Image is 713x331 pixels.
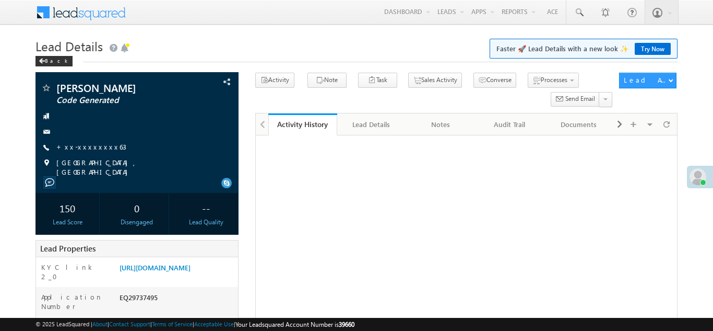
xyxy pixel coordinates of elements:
span: [GEOGRAPHIC_DATA], [GEOGRAPHIC_DATA] [56,158,220,177]
a: Activity History [268,113,337,135]
div: Back [35,56,73,66]
div: -- [177,198,235,218]
div: Lead Score [38,218,97,227]
div: 150 [38,198,97,218]
span: Code Generated [56,95,182,106]
button: Processes [528,73,579,88]
div: Documents [553,118,604,131]
span: Your Leadsquared Account Number is [235,321,354,328]
div: Notes [415,118,466,131]
a: Contact Support [109,321,150,327]
a: Audit Trail [476,113,544,135]
div: EQ29737495 [117,292,238,307]
button: Task [358,73,397,88]
div: 0 [108,198,166,218]
div: Audit Trail [484,118,535,131]
a: Lead Details [337,113,406,135]
a: Back [35,55,78,64]
span: [PERSON_NAME] [56,83,182,93]
div: Lead Quality [177,218,235,227]
a: [URL][DOMAIN_NAME] [120,263,191,272]
div: Lead Actions [624,75,668,85]
a: Terms of Service [152,321,193,327]
label: KYC link 2_0 [41,262,109,281]
button: Converse [473,73,516,88]
div: Activity History [276,119,329,129]
button: Sales Activity [408,73,462,88]
span: Send Email [565,94,595,104]
span: Lead Properties [40,243,96,254]
span: © 2025 LeadSquared | | | | | [35,319,354,329]
label: Application Number [41,292,109,311]
span: Lead Details [35,38,103,54]
button: Send Email [551,92,600,107]
a: +xx-xxxxxxxx63 [56,142,126,151]
button: Note [307,73,347,88]
a: Acceptable Use [194,321,234,327]
a: Try Now [635,43,671,55]
button: Activity [255,73,294,88]
a: About [92,321,108,327]
div: Lead Details [346,118,397,131]
span: Faster 🚀 Lead Details with a new look ✨ [496,43,671,54]
button: Lead Actions [619,73,676,88]
div: Disengaged [108,218,166,227]
a: Notes [407,113,476,135]
a: Documents [544,113,613,135]
span: 39660 [339,321,354,328]
span: Processes [541,76,567,84]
